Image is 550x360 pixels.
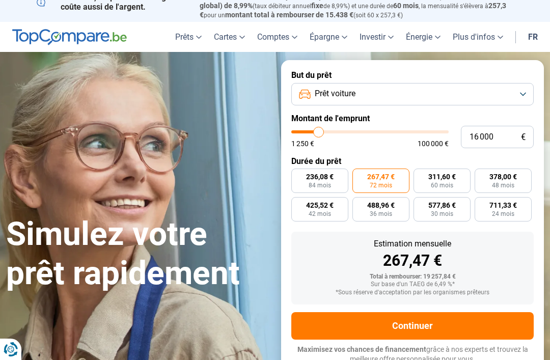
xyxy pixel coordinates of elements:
span: 36 mois [370,211,392,217]
a: Cartes [208,22,251,52]
span: 72 mois [370,182,392,188]
span: 30 mois [431,211,453,217]
div: Sur base d'un TAEG de 6,49 %* [299,281,526,288]
div: Estimation mensuelle [299,240,526,248]
span: 48 mois [492,182,514,188]
span: 84 mois [309,182,331,188]
span: 60 mois [431,182,453,188]
span: 100 000 € [418,140,449,147]
a: Énergie [400,22,447,52]
span: 488,96 € [367,202,395,209]
div: *Sous réserve d'acceptation par les organismes prêteurs [299,289,526,296]
a: Comptes [251,22,304,52]
img: TopCompare [12,29,127,45]
span: 60 mois [393,2,419,10]
a: Plus d'infos [447,22,509,52]
span: 711,33 € [489,202,517,209]
span: 425,52 € [306,202,334,209]
span: 577,86 € [428,202,456,209]
a: Investir [353,22,400,52]
h1: Simulez votre prêt rapidement [6,215,269,293]
span: montant total à rembourser de 15.438 € [225,11,353,19]
div: 267,47 € [299,253,526,268]
span: 311,60 € [428,173,456,180]
a: fr [522,22,544,52]
label: But du prêt [291,70,534,80]
span: Prêt voiture [315,88,355,99]
span: 1 250 € [291,140,314,147]
label: Durée du prêt [291,156,534,166]
button: Prêt voiture [291,83,534,105]
span: 42 mois [309,211,331,217]
span: Maximisez vos chances de financement [297,345,426,353]
span: fixe [311,2,323,10]
span: € [521,133,526,142]
div: Total à rembourser: 19 257,84 € [299,273,526,281]
span: 378,00 € [489,173,517,180]
button: Continuer [291,312,534,340]
span: 236,08 € [306,173,334,180]
span: 24 mois [492,211,514,217]
span: 257,3 € [200,2,506,19]
a: Épargne [304,22,353,52]
span: 267,47 € [367,173,395,180]
a: Prêts [169,22,208,52]
label: Montant de l'emprunt [291,114,534,123]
